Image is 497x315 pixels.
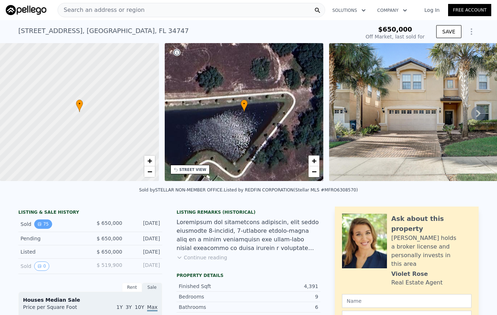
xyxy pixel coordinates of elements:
[179,304,248,311] div: Bathrooms
[20,219,85,229] div: Sold
[20,261,85,271] div: Sold
[177,218,320,253] div: Loremipsum dol sitametcons adipiscin, elit seddo eiusmodte 8-incidid, 7-utlabore etdolo-magna ali...
[142,283,162,292] div: Sale
[122,283,142,292] div: Rent
[126,304,132,310] span: 3Y
[179,167,206,172] div: STREET VIEW
[378,26,412,33] span: $650,000
[97,236,122,241] span: $ 650,000
[371,4,413,17] button: Company
[177,254,227,261] button: Continue reading
[128,219,160,229] div: [DATE]
[342,294,471,308] input: Name
[20,248,85,255] div: Listed
[147,167,152,176] span: −
[76,99,83,112] div: •
[327,4,371,17] button: Solutions
[128,235,160,242] div: [DATE]
[312,156,316,165] span: +
[58,6,145,14] span: Search an address or region
[179,293,248,300] div: Bedrooms
[179,283,248,290] div: Finished Sqft
[97,220,122,226] span: $ 650,000
[391,270,428,278] div: Violet Rose
[147,156,152,165] span: +
[464,24,479,39] button: Show Options
[23,296,158,304] div: Houses Median Sale
[97,249,122,255] span: $ 650,000
[6,5,46,15] img: Pellego
[97,262,122,268] span: $ 519,900
[416,6,448,14] a: Log In
[117,304,123,310] span: 1Y
[23,304,90,315] div: Price per Square Foot
[248,283,318,290] div: 4,391
[309,156,319,166] a: Zoom in
[391,234,471,268] div: [PERSON_NAME] holds a broker license and personally invests in this area
[391,214,471,234] div: Ask about this property
[139,187,224,193] div: Sold by STELLAR NON-MEMBER OFFICE .
[241,99,248,112] div: •
[18,26,189,36] div: [STREET_ADDRESS] , [GEOGRAPHIC_DATA] , FL 34747
[241,101,248,107] span: •
[128,261,160,271] div: [DATE]
[18,209,162,217] div: LISTING & SALE HISTORY
[312,167,316,176] span: −
[177,273,320,278] div: Property details
[224,187,358,193] div: Listed by REDFIN CORPORATION (Stellar MLS #MFRO6308570)
[34,219,52,229] button: View historical data
[76,101,83,107] span: •
[448,4,491,16] a: Free Account
[436,25,461,38] button: SAVE
[248,293,318,300] div: 9
[248,304,318,311] div: 6
[20,235,85,242] div: Pending
[147,304,158,311] span: Max
[128,248,160,255] div: [DATE]
[177,209,320,215] div: Listing Remarks (Historical)
[309,166,319,177] a: Zoom out
[135,304,144,310] span: 10Y
[144,166,155,177] a: Zoom out
[366,33,425,40] div: Off Market, last sold for
[391,278,443,287] div: Real Estate Agent
[34,261,49,271] button: View historical data
[144,156,155,166] a: Zoom in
